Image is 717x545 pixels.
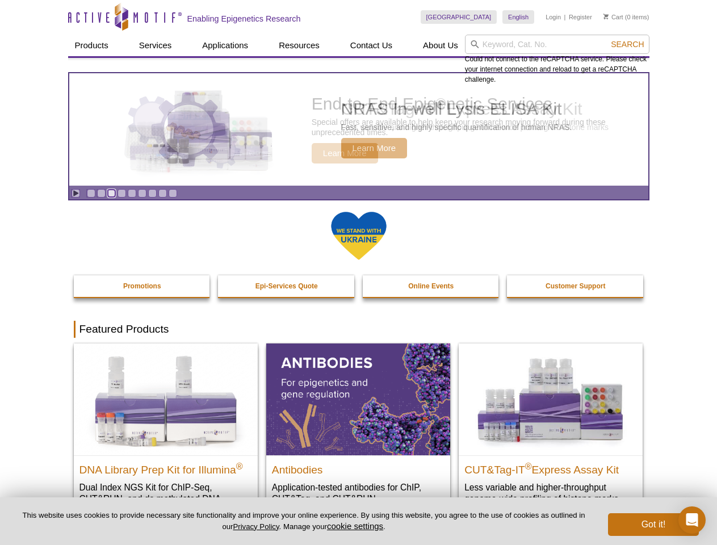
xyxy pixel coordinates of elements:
p: Dual Index NGS Kit for ChIP-Seq, CUT&RUN, and ds methylated DNA assays. [79,481,252,516]
a: Contact Us [343,35,399,56]
p: Less variable and higher-throughput genome-wide profiling of histone marks​. [464,481,637,505]
h2: CUT&Tag-IT Express Assay Kit [464,459,637,476]
a: Toggle autoplay [72,189,80,198]
div: Open Intercom Messenger [678,506,706,534]
a: All Antibodies Antibodies Application-tested antibodies for ChIP, CUT&Tag, and CUT&RUN. [266,343,450,515]
h2: DNA Library Prep Kit for Illumina [79,459,252,476]
a: Go to slide 6 [138,189,146,198]
input: Keyword, Cat. No. [465,35,649,54]
a: English [502,10,534,24]
a: Register [569,13,592,21]
h2: Antibodies [272,459,445,476]
sup: ® [236,461,243,471]
a: DNA Library Prep Kit for Illumina DNA Library Prep Kit for Illumina® Dual Index NGS Kit for ChIP-... [74,343,258,527]
strong: Promotions [123,282,161,290]
a: Go to slide 3 [107,189,116,198]
a: Go to slide 2 [97,189,106,198]
a: Promotions [74,275,211,297]
a: CUT&Tag-IT® Express Assay Kit CUT&Tag-IT®Express Assay Kit Less variable and higher-throughput ge... [459,343,643,515]
a: Login [546,13,561,21]
li: | [564,10,566,24]
a: Epi-Services Quote [218,275,355,297]
a: Cart [603,13,623,21]
sup: ® [525,461,532,471]
div: Could not connect to the reCAPTCHA service. Please check your internet connection and reload to g... [465,35,649,85]
span: Search [611,40,644,49]
button: cookie settings [327,521,383,531]
strong: Customer Support [546,282,605,290]
a: Services [132,35,179,56]
a: Resources [272,35,326,56]
a: Go to slide 5 [128,189,136,198]
img: All Antibodies [266,343,450,455]
img: We Stand With Ukraine [330,211,387,261]
a: Go to slide 1 [87,189,95,198]
p: This website uses cookies to provide necessary site functionality and improve your online experie... [18,510,589,532]
a: Online Events [363,275,500,297]
a: Go to slide 8 [158,189,167,198]
button: Got it! [608,513,699,536]
a: About Us [416,35,465,56]
strong: Online Events [408,282,454,290]
h2: Featured Products [74,321,644,338]
a: Products [68,35,115,56]
img: DNA Library Prep Kit for Illumina [74,343,258,455]
img: CUT&Tag-IT® Express Assay Kit [459,343,643,455]
strong: Epi-Services Quote [255,282,318,290]
a: Privacy Policy [233,522,279,531]
a: [GEOGRAPHIC_DATA] [421,10,497,24]
button: Search [607,39,647,49]
a: Go to slide 4 [118,189,126,198]
h2: Enabling Epigenetics Research [187,14,301,24]
a: Applications [195,35,255,56]
a: Go to slide 9 [169,189,177,198]
li: (0 items) [603,10,649,24]
img: Your Cart [603,14,609,19]
p: Application-tested antibodies for ChIP, CUT&Tag, and CUT&RUN. [272,481,445,505]
a: Customer Support [507,275,644,297]
a: Go to slide 7 [148,189,157,198]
